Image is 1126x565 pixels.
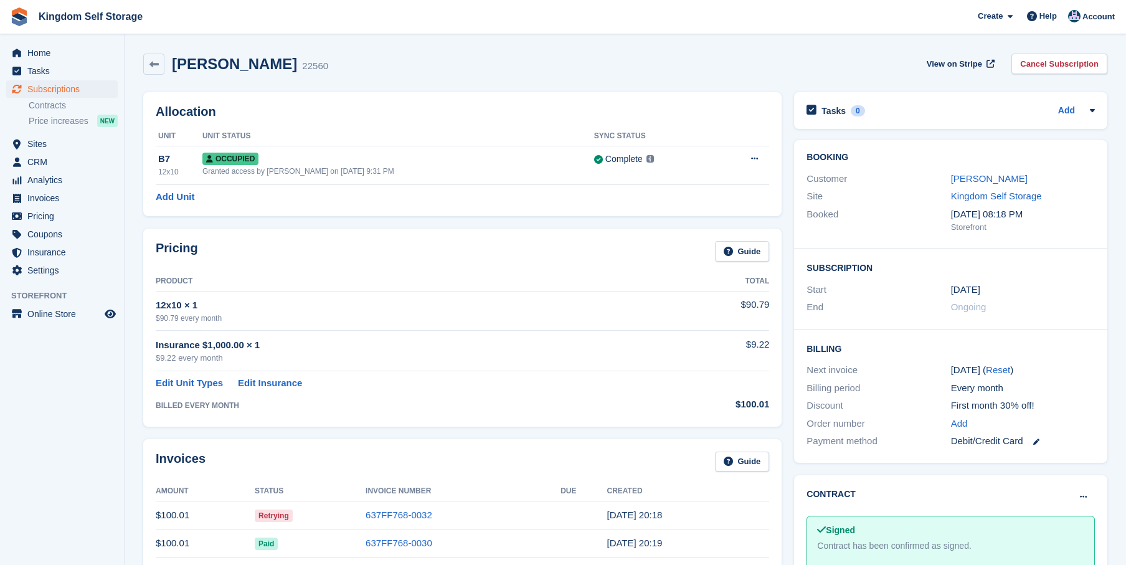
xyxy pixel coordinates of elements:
[951,173,1028,184] a: [PERSON_NAME]
[202,153,258,165] span: Occupied
[807,381,950,396] div: Billing period
[807,261,1095,273] h2: Subscription
[951,221,1095,234] div: Storefront
[655,331,770,371] td: $9.22
[172,55,297,72] h2: [PERSON_NAME]
[646,155,654,163] img: icon-info-grey-7440780725fd019a000dd9b08b2336e03edf1995a4989e88bcd33f0948082b44.svg
[27,44,102,62] span: Home
[202,126,594,146] th: Unit Status
[594,126,716,146] th: Sync Status
[156,352,655,364] div: $9.22 every month
[951,207,1095,222] div: [DATE] 08:18 PM
[605,153,643,166] div: Complete
[27,207,102,225] span: Pricing
[951,301,986,312] span: Ongoing
[951,363,1095,377] div: [DATE] ( )
[156,298,655,313] div: 12x10 × 1
[366,510,432,520] a: 637FF768-0032
[807,399,950,413] div: Discount
[10,7,29,26] img: stora-icon-8386f47178a22dfd0bd8f6a31ec36ba5ce8667c1dd55bd0f319d3a0aa187defe.svg
[1068,10,1081,22] img: Bradley Werlin
[156,376,223,391] a: Edit Unit Types
[1039,10,1057,22] span: Help
[27,262,102,279] span: Settings
[27,226,102,243] span: Coupons
[156,452,206,472] h2: Invoices
[27,305,102,323] span: Online Store
[156,501,255,529] td: $100.01
[978,10,1003,22] span: Create
[156,190,194,204] a: Add Unit
[1058,104,1075,118] a: Add
[715,241,770,262] a: Guide
[561,482,607,501] th: Due
[158,166,202,178] div: 12x10
[366,538,432,548] a: 637FF768-0030
[255,482,366,501] th: Status
[202,166,594,177] div: Granted access by [PERSON_NAME] on [DATE] 9:31 PM
[156,272,655,292] th: Product
[27,135,102,153] span: Sites
[655,397,770,412] div: $100.01
[6,226,118,243] a: menu
[951,417,968,431] a: Add
[156,241,198,262] h2: Pricing
[807,342,1095,354] h2: Billing
[366,482,561,501] th: Invoice Number
[27,171,102,189] span: Analytics
[607,538,662,548] time: 2025-07-27 00:19:17 UTC
[156,126,202,146] th: Unit
[927,58,982,70] span: View on Stripe
[6,62,118,80] a: menu
[807,172,950,186] div: Customer
[34,6,148,27] a: Kingdom Self Storage
[6,244,118,261] a: menu
[607,482,769,501] th: Created
[255,510,293,522] span: Retrying
[156,313,655,324] div: $90.79 every month
[156,482,255,501] th: Amount
[807,434,950,449] div: Payment method
[97,115,118,127] div: NEW
[27,62,102,80] span: Tasks
[156,529,255,558] td: $100.01
[1011,54,1107,74] a: Cancel Subscription
[6,305,118,323] a: menu
[807,207,950,234] div: Booked
[6,135,118,153] a: menu
[807,363,950,377] div: Next invoice
[238,376,302,391] a: Edit Insurance
[817,524,1084,537] div: Signed
[951,399,1095,413] div: First month 30% off!
[6,44,118,62] a: menu
[6,80,118,98] a: menu
[6,153,118,171] a: menu
[11,290,124,302] span: Storefront
[1082,11,1115,23] span: Account
[655,272,770,292] th: Total
[156,400,655,411] div: BILLED EVERY MONTH
[27,80,102,98] span: Subscriptions
[607,510,662,520] time: 2025-08-27 00:18:52 UTC
[6,171,118,189] a: menu
[158,152,202,166] div: B7
[951,434,1095,449] div: Debit/Credit Card
[807,189,950,204] div: Site
[27,189,102,207] span: Invoices
[6,262,118,279] a: menu
[951,283,980,297] time: 2023-07-27 04:00:00 UTC
[27,153,102,171] span: CRM
[156,338,655,353] div: Insurance $1,000.00 × 1
[807,417,950,431] div: Order number
[29,114,118,128] a: Price increases NEW
[851,105,865,116] div: 0
[807,300,950,315] div: End
[27,244,102,261] span: Insurance
[807,283,950,297] div: Start
[6,207,118,225] a: menu
[807,488,856,501] h2: Contract
[156,105,769,119] h2: Allocation
[715,452,770,472] a: Guide
[922,54,997,74] a: View on Stripe
[951,191,1042,201] a: Kingdom Self Storage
